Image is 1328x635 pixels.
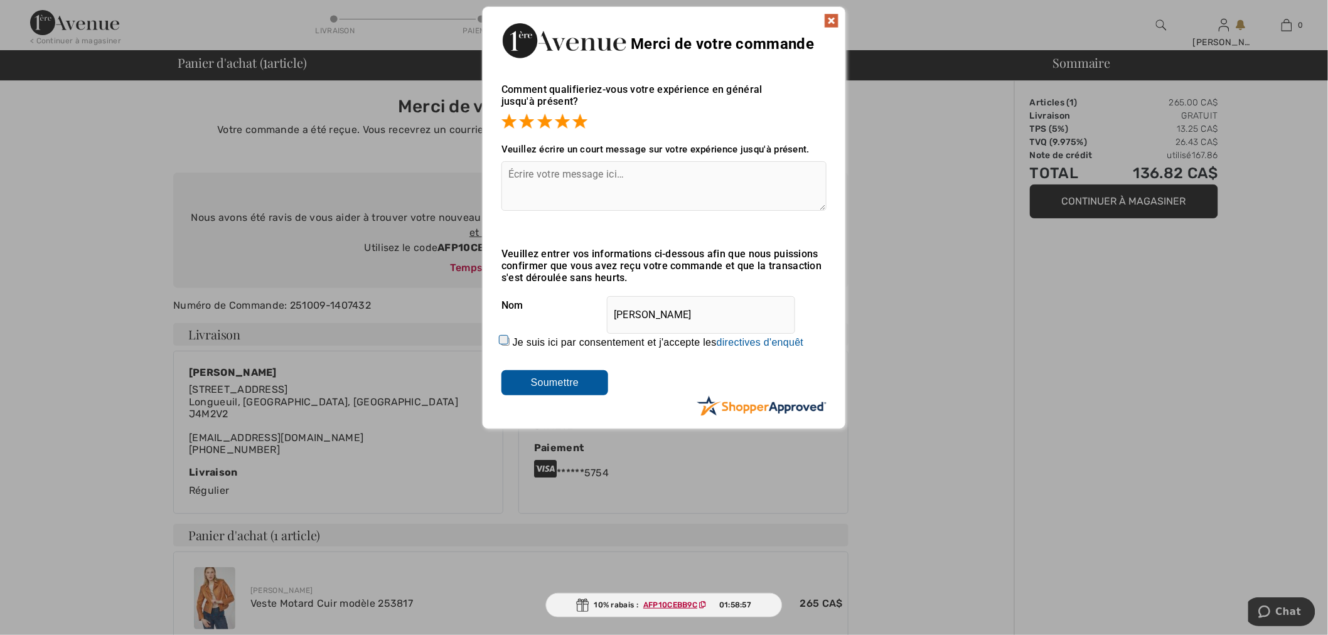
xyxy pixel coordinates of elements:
label: Je suis ici par consentement et j'accepte les [513,337,804,348]
ins: AFP10CEBB9C [643,600,697,609]
div: Veuillez écrire un court message sur votre expérience jusqu'à présent. [501,144,827,155]
img: Merci de votre commande [501,19,627,61]
div: 10% rabais : [546,593,783,617]
span: Merci de votre commande [631,35,814,53]
div: Nom [501,290,827,321]
img: Gift.svg [577,599,589,612]
a: directives d'enquêt [717,337,804,348]
span: 01:58:57 [719,599,751,611]
div: Comment qualifieriez-vous votre expérience en général jusqu'à présent? [501,71,827,131]
img: x [824,13,839,28]
input: Soumettre [501,370,608,395]
span: Chat [28,9,53,20]
div: Veuillez entrer vos informations ci-dessous afin que nous puissions confirmer que vous avez reçu ... [501,248,827,284]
